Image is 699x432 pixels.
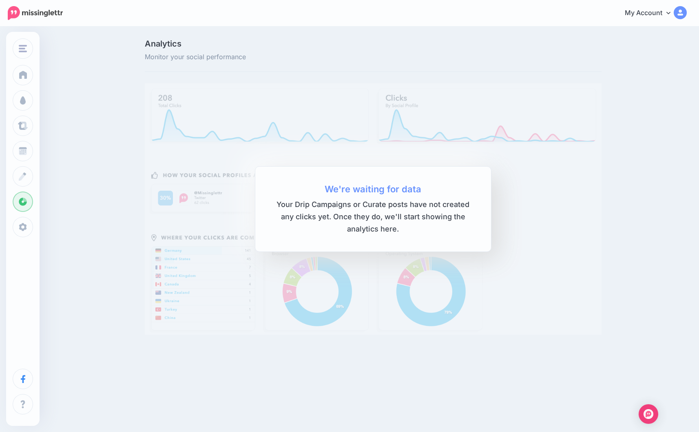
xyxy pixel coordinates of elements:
[19,45,27,52] img: menu.png
[617,3,687,23] a: My Account
[272,183,475,195] b: We're waiting for data
[145,40,289,48] span: Analytics
[639,404,658,424] div: Open Intercom Messenger
[145,83,602,335] img: advanced_analytics.png
[8,6,63,20] img: Missinglettr
[145,52,289,62] span: Monitor your social performance
[272,198,475,235] span: Your Drip Campaigns or Curate posts have not created any clicks yet. Once they do, we'll start sh...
